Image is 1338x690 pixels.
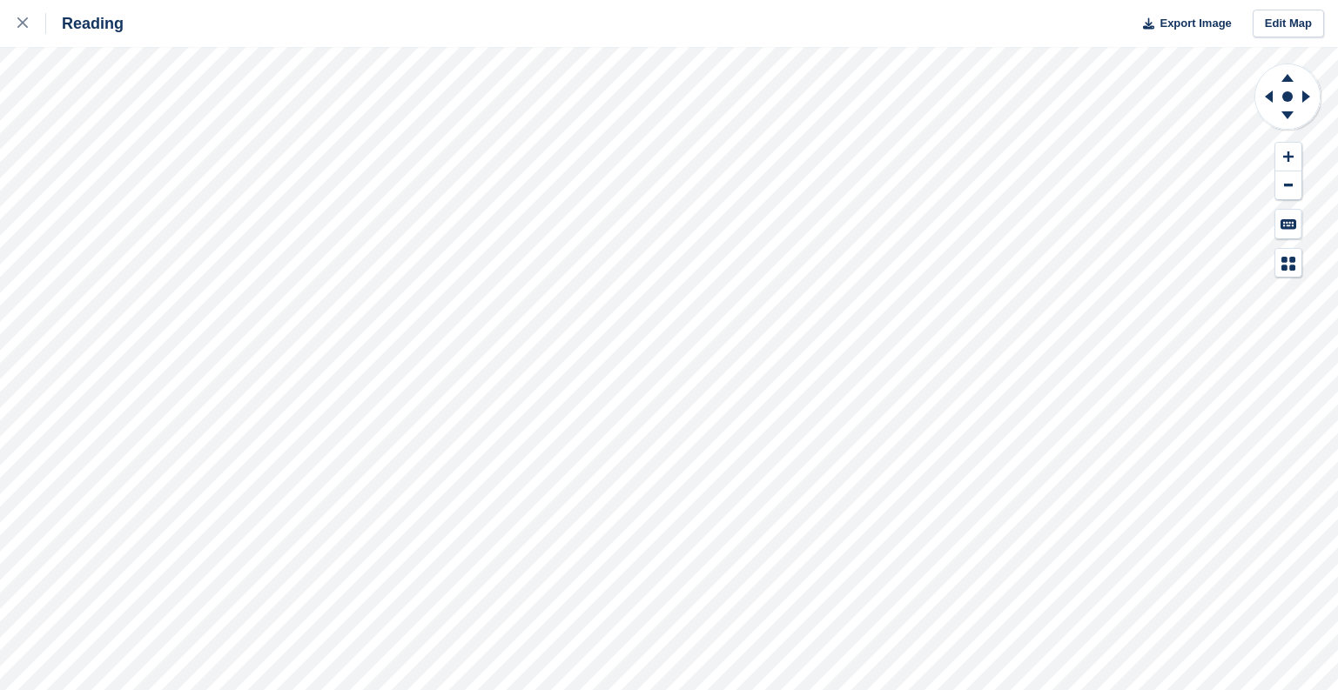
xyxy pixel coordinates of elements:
button: Map Legend [1275,249,1301,278]
button: Keyboard Shortcuts [1275,210,1301,238]
a: Edit Map [1253,10,1324,38]
div: Reading [46,13,124,34]
span: Export Image [1160,15,1231,32]
button: Zoom Out [1275,171,1301,200]
button: Export Image [1133,10,1232,38]
button: Zoom In [1275,143,1301,171]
